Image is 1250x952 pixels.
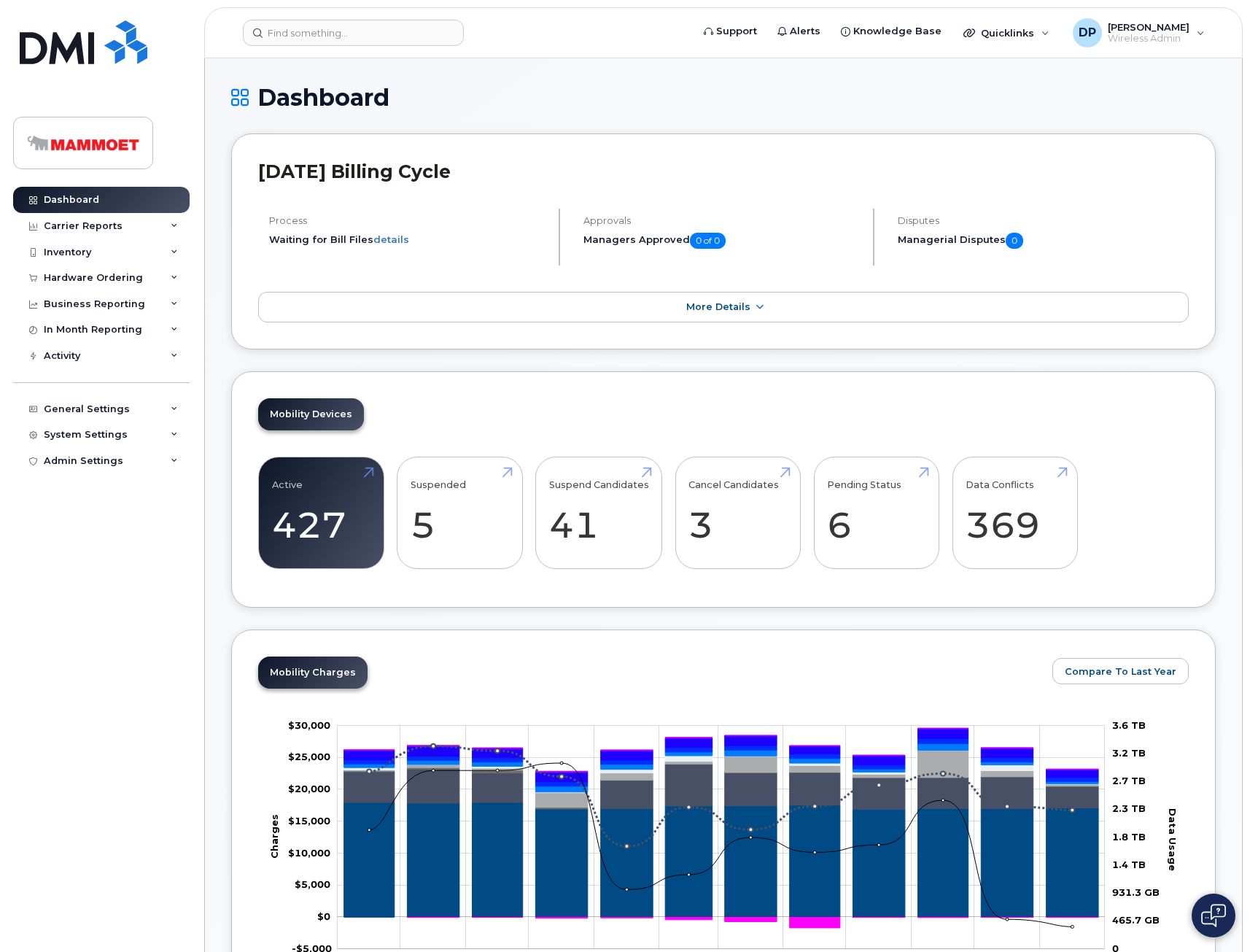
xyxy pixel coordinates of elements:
span: More Details [686,301,750,312]
a: Pending Status 6 [827,465,925,561]
g: $0 [288,846,330,858]
a: Data Conflicts 369 [966,465,1064,561]
g: $0 [295,878,330,890]
g: $0 [288,751,330,762]
h1: Dashboard [231,85,1216,110]
tspan: $30,000 [288,719,330,731]
tspan: 931.3 GB [1112,886,1160,898]
h5: Managerial Disputes [898,233,1189,249]
tspan: 2.3 TB [1112,802,1146,814]
tspan: 3.6 TB [1112,719,1146,731]
a: Suspend Candidates 41 [549,465,649,561]
g: GST [344,738,1098,786]
a: Suspended 5 [411,465,509,561]
tspan: Charges [268,813,280,858]
h4: Disputes [898,215,1189,226]
a: Mobility Devices [258,398,364,430]
tspan: 465.7 GB [1112,914,1160,926]
tspan: Data Usage [1167,808,1179,871]
tspan: 3.2 TB [1112,747,1146,759]
a: Active 427 [272,465,370,561]
h4: Process [269,215,546,226]
tspan: $20,000 [288,783,330,794]
g: $0 [288,815,330,827]
a: details [373,233,409,245]
tspan: 2.7 TB [1112,775,1146,786]
g: $0 [288,719,330,731]
span: Compare To Last Year [1065,665,1176,678]
tspan: $5,000 [295,878,330,890]
img: Open chat [1201,904,1226,927]
tspan: 1.8 TB [1112,831,1146,843]
a: Cancel Candidates 3 [688,465,787,561]
span: 0 of 0 [690,233,726,249]
h5: Managers Approved [583,233,861,249]
g: Rate Plan [344,802,1098,917]
tspan: $0 [317,910,330,922]
tspan: $15,000 [288,815,330,827]
tspan: 1.4 TB [1112,859,1146,870]
g: HST [344,729,1098,781]
tspan: $10,000 [288,846,330,858]
span: 0 [1006,233,1023,249]
g: Roaming [344,765,1098,810]
g: Features [344,743,1098,792]
li: Waiting for Bill Files [269,233,546,247]
tspan: $25,000 [288,751,330,762]
h4: Approvals [583,215,861,226]
g: $0 [288,783,330,794]
h2: [DATE] Billing Cycle [258,160,1189,182]
a: Mobility Charges [258,657,368,689]
button: Compare To Last Year [1052,658,1189,684]
g: QST [344,728,1098,772]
